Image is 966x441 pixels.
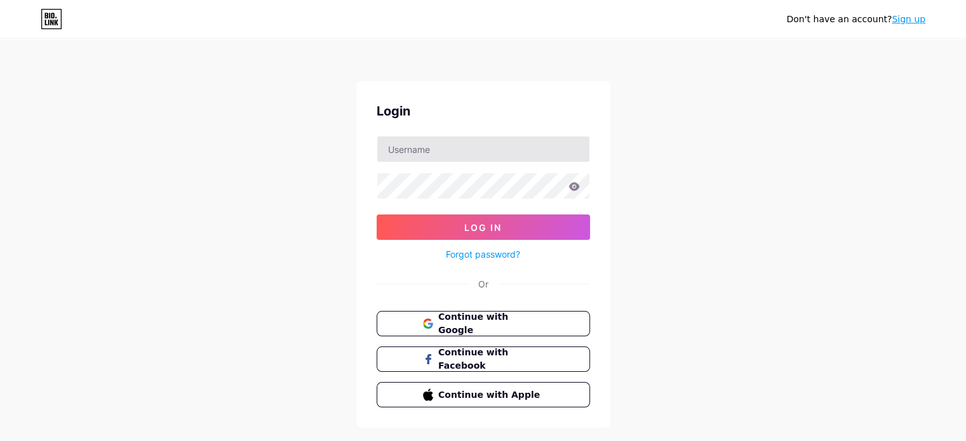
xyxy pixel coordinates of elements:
div: Login [377,102,590,121]
div: Don't have an account? [786,13,925,26]
a: Forgot password? [446,247,520,261]
span: Continue with Google [438,310,543,337]
div: Or [478,277,488,291]
button: Continue with Apple [377,382,590,407]
span: Continue with Apple [438,388,543,402]
a: Sign up [892,14,925,24]
span: Log In [464,222,502,233]
button: Continue with Facebook [377,346,590,372]
span: Continue with Facebook [438,346,543,372]
button: Log In [377,214,590,240]
button: Continue with Google [377,311,590,336]
input: Username [377,136,589,162]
